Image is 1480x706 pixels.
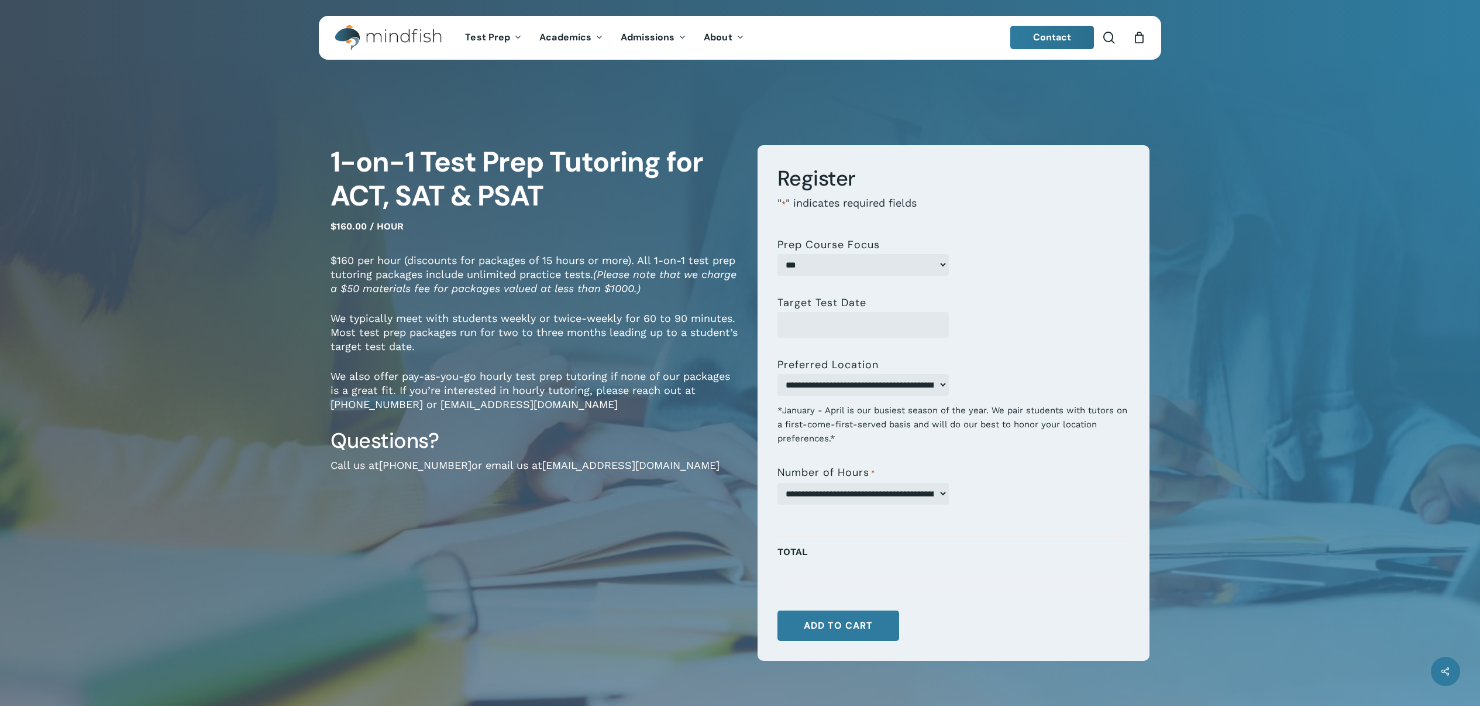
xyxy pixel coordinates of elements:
[777,543,1130,573] p: Total
[331,268,736,294] em: (Please note that we charge a $50 materials fee for packages valued at less than $1000.)
[695,33,753,43] a: About
[331,427,740,454] h3: Questions?
[379,459,471,471] a: [PHONE_NUMBER]
[777,611,899,641] button: Add to cart
[1033,31,1072,43] span: Contact
[777,239,880,251] label: Prep Course Focus
[331,369,740,427] p: We also offer pay-as-you-go hourly test prep tutoring if none of our packages is a great fit. If ...
[612,33,695,43] a: Admissions
[621,31,674,43] span: Admissions
[456,33,531,43] a: Test Prep
[777,165,1130,192] h3: Register
[704,31,732,43] span: About
[539,31,591,43] span: Academics
[331,253,740,311] p: $160 per hour (discounts for packages of 15 hours or more). All 1-on-1 test prep tutoring package...
[777,396,1130,445] div: *January - April is our busiest season of the year. We pair students with tutors on a first-come-...
[331,221,404,232] span: $160.00 / hour
[1010,26,1094,49] a: Contact
[331,145,740,213] h1: 1-on-1 Test Prep Tutoring for ACT, SAT & PSAT
[456,16,752,60] nav: Main Menu
[777,359,879,371] label: Preferred Location
[531,33,612,43] a: Academics
[465,31,510,43] span: Test Prep
[331,458,740,488] p: Call us at or email us at
[777,467,875,479] label: Number of Hours
[777,196,1130,227] p: " " indicates required fields
[331,311,740,369] p: We typically meet with students weekly or twice-weekly for 60 to 90 minutes. Most test prep packa...
[542,459,720,471] a: [EMAIL_ADDRESS][DOMAIN_NAME]
[319,16,1161,60] header: Main Menu
[777,297,866,309] label: Target Test Date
